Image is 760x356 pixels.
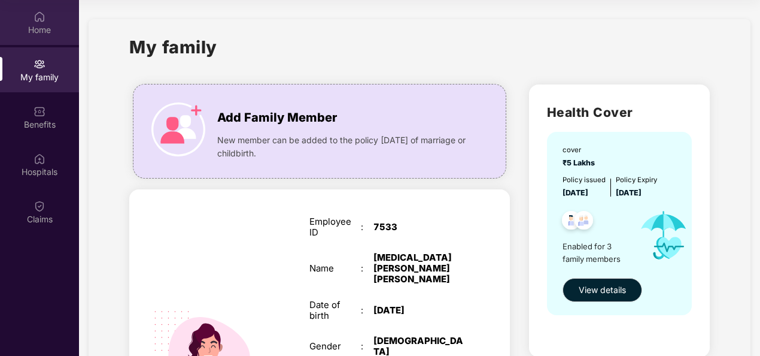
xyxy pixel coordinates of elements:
div: Employee ID [309,216,361,238]
div: : [361,263,373,274]
div: [DATE] [373,305,463,316]
img: svg+xml;base64,PHN2ZyB3aWR0aD0iMjAiIGhlaWdodD0iMjAiIHZpZXdCb3g9IjAgMCAyMCAyMCIgZmlsbD0ibm9uZSIgeG... [34,58,45,70]
div: : [361,305,373,316]
div: Name [309,263,361,274]
img: svg+xml;base64,PHN2ZyB4bWxucz0iaHR0cDovL3d3dy53My5vcmcvMjAwMC9zdmciIHdpZHRoPSI0OC45NDMiIGhlaWdodD... [569,207,598,237]
span: View details [579,283,626,297]
h1: My family [129,34,217,61]
img: svg+xml;base64,PHN2ZyBpZD0iQ2xhaW0iIHhtbG5zPSJodHRwOi8vd3d3LnczLm9yZy8yMDAwL3N2ZyIgd2lkdGg9IjIwIi... [34,200,45,212]
img: svg+xml;base64,PHN2ZyBpZD0iSG9zcGl0YWxzIiB4bWxucz0iaHR0cDovL3d3dy53My5vcmcvMjAwMC9zdmciIHdpZHRoPS... [34,153,45,165]
span: [DATE] [563,188,588,197]
div: : [361,222,373,233]
div: Policy issued [563,175,606,186]
h2: Health Cover [547,102,692,122]
div: Policy Expiry [616,175,657,186]
img: svg+xml;base64,PHN2ZyBpZD0iQmVuZWZpdHMiIHhtbG5zPSJodHRwOi8vd3d3LnczLm9yZy8yMDAwL3N2ZyIgd2lkdGg9Ij... [34,105,45,117]
span: Enabled for 3 family members [563,240,630,265]
img: icon [630,199,697,272]
span: [DATE] [616,188,642,197]
span: ₹5 Lakhs [563,158,598,167]
div: cover [563,145,598,156]
div: Gender [309,341,361,352]
div: 7533 [373,222,463,233]
img: svg+xml;base64,PHN2ZyBpZD0iSG9tZSIgeG1sbnM9Imh0dHA6Ly93d3cudzMub3JnLzIwMDAvc3ZnIiB3aWR0aD0iMjAiIG... [34,11,45,23]
button: View details [563,278,642,302]
div: [MEDICAL_DATA][PERSON_NAME] [PERSON_NAME] [373,252,463,284]
span: Add Family Member [217,108,337,127]
img: svg+xml;base64,PHN2ZyB4bWxucz0iaHR0cDovL3d3dy53My5vcmcvMjAwMC9zdmciIHdpZHRoPSI0OC45NDMiIGhlaWdodD... [557,207,586,237]
span: New member can be added to the policy [DATE] of marriage or childbirth. [217,134,469,160]
img: icon [151,102,205,156]
div: Date of birth [309,300,361,321]
div: : [361,341,373,352]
